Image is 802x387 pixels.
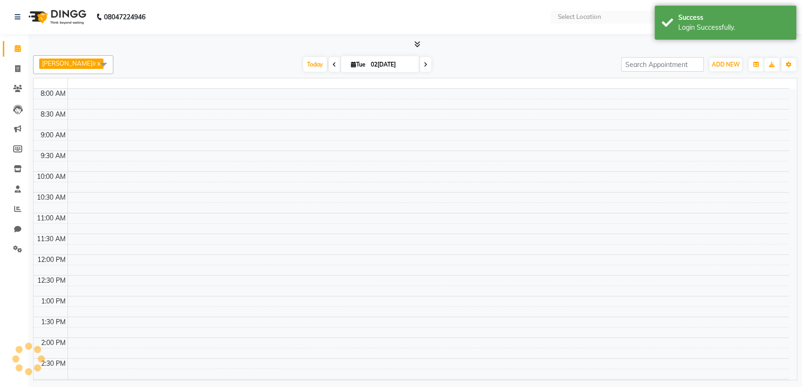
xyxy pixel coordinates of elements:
span: [PERSON_NAME]ir [42,59,96,67]
button: ADD NEW [709,58,742,71]
div: Success [678,13,789,23]
div: 10:30 AM [35,193,68,202]
input: 2025-09-02 [368,58,415,72]
div: 1:00 PM [39,296,68,306]
b: 08047224946 [104,4,145,30]
img: logo [24,4,89,30]
input: Search Appointment [621,57,704,72]
div: 12:00 PM [35,255,68,265]
div: 9:30 AM [39,151,68,161]
div: 11:30 AM [35,234,68,244]
div: 1:30 PM [39,317,68,327]
span: Tue [349,61,368,68]
div: 2:30 PM [39,359,68,369]
span: ADD NEW [712,61,740,68]
div: 8:00 AM [39,89,68,99]
div: 2:00 PM [39,338,68,348]
div: 11:00 AM [35,213,68,223]
div: 8:30 AM [39,109,68,119]
div: 10:00 AM [35,172,68,182]
div: 12:30 PM [35,276,68,286]
span: Today [303,57,327,72]
div: Login Successfully. [678,23,789,33]
div: 9:00 AM [39,130,68,140]
div: Select Location [557,12,601,22]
